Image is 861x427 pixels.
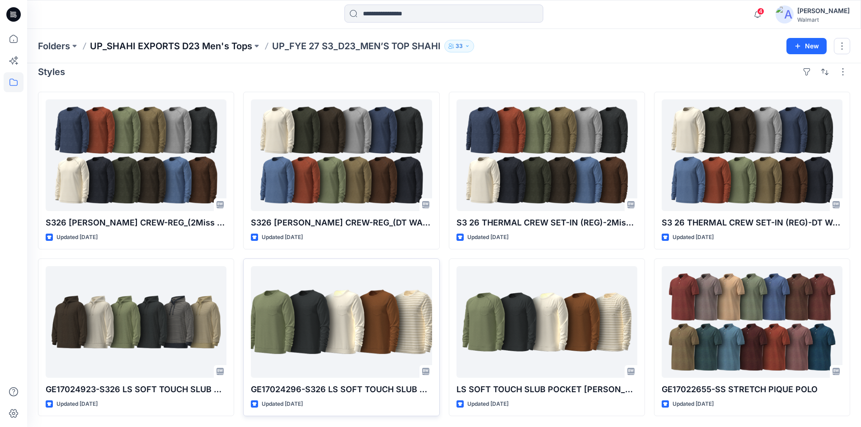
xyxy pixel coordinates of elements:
[456,99,637,211] a: S3 26 THERMAL CREW SET-IN (REG)-2Miss Waffle_OPT-2
[662,266,842,378] a: GE17022655-SS STRETCH PIQUE POLO
[662,99,842,211] a: S3 26 THERMAL CREW SET-IN (REG)-DT WAFFLE_OPT-1
[38,40,70,52] a: Folders
[662,216,842,229] p: S3 26 THERMAL CREW SET-IN (REG)-DT WAFFLE_OPT-1
[673,233,714,242] p: Updated [DATE]
[251,266,432,378] a: GE17024296-S326 LS SOFT TOUCH SLUB POCKET TEE
[757,8,764,15] span: 4
[467,233,508,242] p: Updated [DATE]
[662,383,842,396] p: GE17022655-SS STRETCH PIQUE POLO
[251,99,432,211] a: S326 RAGLON CREW-REG_(DT WAFFLE)-Opt-1
[262,399,303,409] p: Updated [DATE]
[786,38,827,54] button: New
[46,266,226,378] a: GE17024923-S326 LS SOFT TOUCH SLUB HOODIE-REG
[90,40,252,52] a: UP_SHAHI EXPORTS D23 Men's Tops
[272,40,441,52] p: UP_FYE 27 S3_D23_MEN’S TOP SHAHI
[776,5,794,23] img: avatar
[262,233,303,242] p: Updated [DATE]
[56,233,98,242] p: Updated [DATE]
[456,266,637,378] a: LS SOFT TOUCH SLUB POCKET RAGLON TEE-REG
[456,383,637,396] p: LS SOFT TOUCH SLUB POCKET [PERSON_NAME] TEE-REG
[673,399,714,409] p: Updated [DATE]
[46,99,226,211] a: S326 RAGLON CREW-REG_(2Miss Waffle)-Opt-2
[46,383,226,396] p: GE17024923-S326 LS SOFT TOUCH SLUB HOODIE-REG
[797,5,850,16] div: [PERSON_NAME]
[467,399,508,409] p: Updated [DATE]
[444,40,474,52] button: 33
[56,399,98,409] p: Updated [DATE]
[38,66,65,77] h4: Styles
[46,216,226,229] p: S326 [PERSON_NAME] CREW-REG_(2Miss Waffle)-Opt-2
[456,41,463,51] p: 33
[251,383,432,396] p: GE17024296-S326 LS SOFT TOUCH SLUB POCKET TEE
[456,216,637,229] p: S3 26 THERMAL CREW SET-IN (REG)-2Miss Waffle_OPT-2
[797,16,850,23] div: Walmart
[251,216,432,229] p: S326 [PERSON_NAME] CREW-REG_(DT WAFFLE)-Opt-1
